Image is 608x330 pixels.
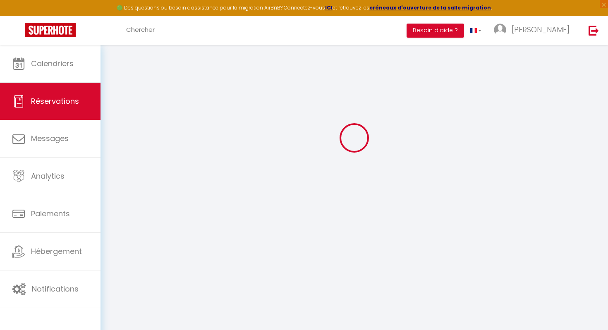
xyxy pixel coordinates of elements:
iframe: Chat [573,293,602,324]
a: ICI [325,4,333,11]
span: Calendriers [31,58,74,69]
img: Super Booking [25,23,76,37]
img: ... [494,24,506,36]
span: Notifications [32,284,79,294]
span: [PERSON_NAME] [512,24,570,35]
a: Chercher [120,16,161,45]
button: Ouvrir le widget de chat LiveChat [7,3,31,28]
span: Réservations [31,96,79,106]
span: Hébergement [31,246,82,256]
img: logout [589,25,599,36]
a: créneaux d'ouverture de la salle migration [369,4,491,11]
span: Messages [31,133,69,143]
a: ... [PERSON_NAME] [488,16,580,45]
span: Chercher [126,25,155,34]
span: Paiements [31,208,70,219]
span: Analytics [31,171,65,181]
button: Besoin d'aide ? [407,24,464,38]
